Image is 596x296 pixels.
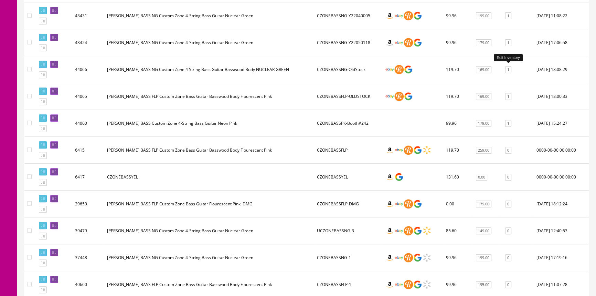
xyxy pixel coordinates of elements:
a: 1 [505,120,511,127]
td: 2025-08-12 17:06:58 [534,29,589,56]
img: reverb [404,145,413,155]
td: 99.96 [443,29,471,56]
td: CZONEBASSPK-Booth#242 [314,110,382,137]
td: Dean CZONE BASS NG Custom Zone 4-String Bass Guitar Nuclear Green [104,29,314,56]
img: google_shopping [413,38,422,47]
img: reverb [404,199,413,208]
td: CZONEBASSNG-1 [314,244,382,271]
td: 44066 [72,56,104,83]
td: 2025-09-25 18:00:33 [534,83,589,110]
td: Dean CZONE BASS NG Custom Zone 4-String Bass Guitar Nuclear Green [104,2,314,29]
img: reverb [404,11,413,20]
img: google_shopping [394,172,404,182]
img: ebay [394,199,404,208]
img: ebay [394,226,404,235]
a: 179.00 [476,39,491,47]
td: CZONEBASSYEL [314,164,382,191]
img: walmart [422,145,432,155]
td: UCZONEBASSNG-3 [314,217,382,244]
img: ebay [394,253,404,262]
a: 0 [505,281,511,288]
td: CZONEBASSNG-Y22050118 [314,29,382,56]
td: Dean CZONE BASS FLP Custom Zone Bass Guitar Flourescent Pink, DMG [104,191,314,217]
a: 195.00 [476,281,491,288]
td: CZONEBASSFLP-DMG [314,191,382,217]
img: reverb [394,92,404,101]
img: reverb [404,226,413,235]
td: 2025-09-25 15:24:27 [534,110,589,137]
td: 44065 [72,83,104,110]
td: 43424 [72,29,104,56]
img: google_shopping [413,253,422,262]
img: ebay [394,11,404,20]
a: 259.00 [476,147,491,154]
td: 99.96 [443,2,471,29]
a: 1 [505,39,511,47]
img: google_shopping [404,92,413,101]
td: 2025-08-13 11:08:22 [534,2,589,29]
a: 179.00 [476,120,491,127]
td: 29650 [72,191,104,217]
img: ebay [394,280,404,289]
td: 99.96 [443,244,471,271]
a: 169.00 [476,93,491,100]
img: amazon [385,38,394,47]
a: 0 [505,147,511,154]
td: 6415 [72,137,104,164]
td: 119.70 [443,137,471,164]
a: 1 [505,93,511,100]
td: 6417 [72,164,104,191]
img: ebay [394,38,404,47]
img: google_shopping [413,11,422,20]
td: CZONEBASSFLP-OLDSTOCK [314,83,382,110]
td: 0000-00-00 00:00:00 [534,164,589,191]
img: ebay [385,65,394,74]
td: 131.60 [443,164,471,191]
a: 1 [505,12,511,20]
a: 199.00 [476,254,491,262]
img: google_shopping [413,199,422,208]
td: 2022-03-10 18:12:24 [534,191,589,217]
img: google_shopping [413,145,422,155]
img: walmart [422,226,432,235]
img: google_shopping [404,65,413,74]
td: CZONEBASSNG-Y22040005 [314,2,382,29]
td: Dean CZONE BASS Custom Zone 4-String Bass Guitar Neon Pink [104,110,314,137]
td: 99.96 [443,110,471,137]
a: 169.00 [476,66,491,73]
a: 0 [505,201,511,208]
td: 44060 [72,110,104,137]
td: 0.00 [443,191,471,217]
a: 179.00 [476,201,491,208]
a: 149.00 [476,227,491,235]
td: 119.70 [443,83,471,110]
td: Dean CZONE BASS NG Custom Zone 4-String Bass Guitar Nuclear Green [104,217,314,244]
img: ebay [385,92,394,101]
a: 199.00 [476,12,491,20]
img: amazon [385,11,394,20]
img: walmart [422,280,432,289]
td: 119.70 [443,56,471,83]
td: Dean CZONE BASS NG Custom Zone 4-String Bass Guitar Nuclear Green [104,244,314,271]
td: Dean CZONE BASS FLP Custom Zone Bass Guitar Basswood Body Flourescent Pink [104,137,314,164]
td: 43431 [72,2,104,29]
td: Dean CZONE BASS FLP Custom Zone Bass Guitar Basswood Body Flourescent Pink [104,83,314,110]
td: 37448 [72,244,104,271]
img: reverb [394,65,404,74]
img: amazon [385,199,394,208]
a: 0 [505,254,511,262]
td: CZONEBASSNG-OldStock [314,56,382,83]
img: google_shopping [413,226,422,235]
td: CZONEBASSFLP [314,137,382,164]
img: amazon [385,280,394,289]
td: 0000-00-00 00:00:00 [534,137,589,164]
img: amazon [385,172,394,182]
div: Edit Inventory [494,54,522,61]
img: reverb [404,38,413,47]
a: 0 [505,227,511,235]
img: amazon [385,226,394,235]
td: 2025-09-25 18:08:29 [534,56,589,83]
td: Dean CZONE BASS NG Custom Zone 4 String Bass Guitar Basswood Body NUCLEAR GREEN [104,56,314,83]
img: reverb [404,280,413,289]
td: CZONEBASSYEL [104,164,314,191]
